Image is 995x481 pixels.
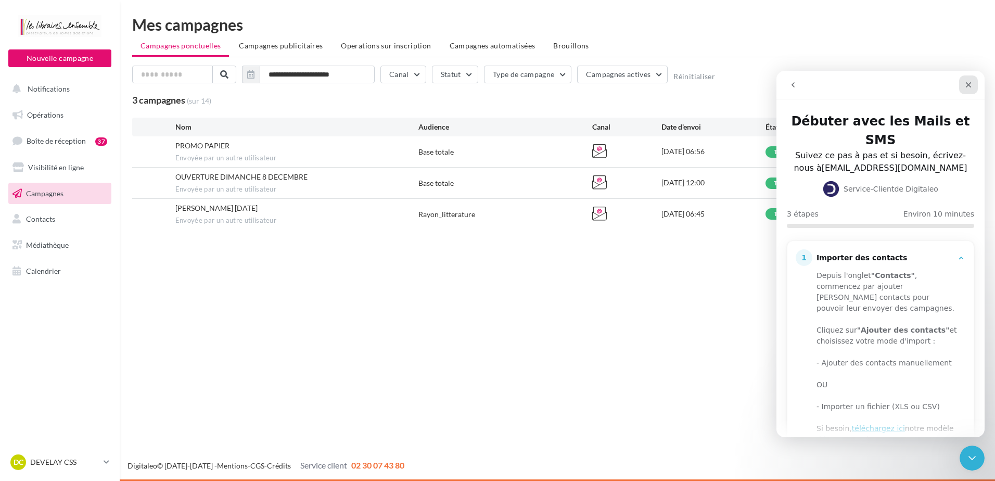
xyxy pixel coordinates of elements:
span: (sur 14) [187,96,211,106]
div: Canal [592,122,661,132]
button: Canal [380,66,426,83]
span: Notifications [28,84,70,93]
span: 02 30 07 43 80 [351,460,404,470]
a: Boîte de réception37 [6,130,113,152]
button: Statut [432,66,478,83]
span: PROMO PAPIER [175,141,229,150]
a: DC DEVELAY CSS [8,452,111,472]
div: [DATE] 12:00 [661,178,766,188]
button: Notifications [6,78,109,100]
button: Campagnes actives [577,66,668,83]
span: 3 campagnes [132,94,185,106]
div: Nom [175,122,418,132]
div: [DATE] 06:56 [661,146,766,157]
button: Réinitialiser [673,72,715,81]
div: 37 [95,137,107,146]
a: Crédits [267,461,291,470]
span: Envoyée par un autre utilisateur [175,154,418,163]
div: [DATE] 06:45 [661,209,766,219]
span: Envoyée par un autre utilisateur [175,216,418,225]
a: téléchargez ici [75,353,129,362]
span: Operations sur inscription [341,41,431,50]
a: Opérations [6,104,113,126]
a: Digitaleo [127,461,157,470]
div: Base totale [418,147,454,157]
button: Type de campagne [484,66,572,83]
div: terminée [774,180,810,187]
div: Audience [418,122,592,132]
div: Date d'envoi [661,122,766,132]
span: Envoyée par un autre utilisateur [175,185,418,194]
span: © [DATE]-[DATE] - - - [127,461,404,470]
a: Campagnes [6,183,113,205]
a: Calendrier [6,260,113,282]
div: terminée [774,211,810,218]
iframe: Intercom live chat [776,71,985,437]
span: Campagnes publicitaires [239,41,323,50]
a: Contacts [6,208,113,230]
span: Boîte de réception [27,136,86,145]
div: terminée [774,149,810,156]
div: Rayon_litterature [418,209,475,220]
button: Nouvelle campagne [8,49,111,67]
a: CGS [250,461,264,470]
span: Brouillons [553,41,589,50]
span: Médiathèque [26,240,69,249]
div: Si besoin, notre modèle d'import excel. [40,352,181,374]
a: Mentions [217,461,248,470]
div: Base totale [418,178,454,188]
span: Campagnes [26,188,63,197]
span: Campagnes automatisées [450,41,535,50]
p: DEVELAY CSS [30,457,99,467]
iframe: Intercom live chat [960,446,985,471]
span: Sandrine COLLETTE samedi 19/10/2024 [175,204,258,212]
span: DC [14,457,23,467]
span: Contacts [26,214,55,223]
span: Calendrier [26,267,61,275]
span: Opérations [27,110,63,119]
span: Visibilité en ligne [28,163,84,172]
a: Visibilité en ligne [6,157,113,179]
div: Mes campagnes [132,17,983,32]
span: Service client [300,460,347,470]
span: Campagnes actives [586,70,650,79]
a: Médiathèque [6,234,113,256]
div: État [766,122,870,132]
span: OUVERTURE DIMANCHE 8 DECEMBRE [175,172,308,181]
